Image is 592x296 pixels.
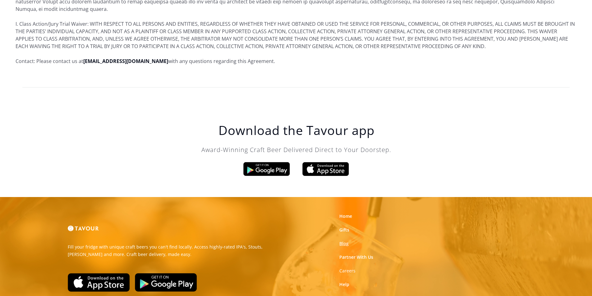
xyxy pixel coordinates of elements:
a: Partner With Us [339,254,373,260]
p: Fill your fridge with unique craft beers you can't find locally. Access highly-rated IPA's, Stout... [68,243,291,258]
a: Blog [339,240,349,247]
a: Help [339,281,349,288]
p: I. Class Action/Jury Trial Waiver: WITH RESPECT TO ALL PERSONS AND ENTITIES, REGARDLESS OF WHETHE... [16,20,576,50]
a: Gifts [339,227,349,233]
h1: Download the Tavour app [172,123,421,138]
a: Home [339,213,352,219]
a: [EMAIL_ADDRESS][DOMAIN_NAME] [83,58,168,65]
p: Contact: Please contact us at with any questions regarding this Agreement. [16,57,576,65]
p: Award-Winning Craft Beer Delivered Direct to Your Doorstep. [172,145,421,155]
a: Careers [339,268,356,274]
